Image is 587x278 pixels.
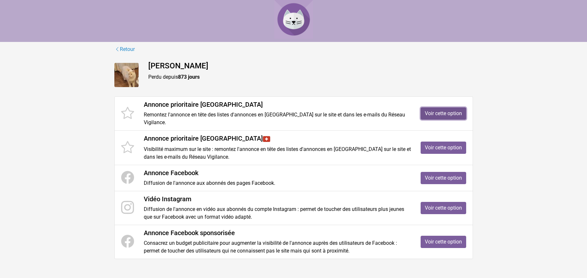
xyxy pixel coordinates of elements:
[178,74,200,80] strong: 873 jours
[144,101,411,108] h4: Annonce prioritaire [GEOGRAPHIC_DATA]
[148,61,473,71] h4: [PERSON_NAME]
[144,134,411,143] h4: Annonce prioritaire [GEOGRAPHIC_DATA]
[144,179,411,187] p: Diffusion de l'annonce aux abonnés des pages Facebook.
[421,107,466,120] a: Voir cette option
[421,202,466,214] a: Voir cette option
[421,172,466,184] a: Voir cette option
[114,45,135,54] a: Retour
[148,73,473,81] p: Perdu depuis
[144,145,411,161] p: Visibilité maximum sur le site : remontez l'annonce en tête des listes d'annonces en [GEOGRAPHIC_...
[144,169,411,177] h4: Annonce Facebook
[144,195,411,203] h4: Vidéo Instagram
[421,142,466,154] a: Voir cette option
[144,111,411,126] p: Remontez l'annonce en tête des listes d'annonces en [GEOGRAPHIC_DATA] sur le site et dans les e-m...
[144,239,411,255] p: Consacrez un budget publicitaire pour augmenter la visibilité de l'annonce auprès des utilisateur...
[144,205,411,221] p: Diffusion de l'annonce en vidéo aux abonnés du compte Instagram : permet de toucher des utilisate...
[144,229,411,237] h4: Annonce Facebook sponsorisée
[421,236,466,248] a: Voir cette option
[263,135,270,143] img: Suisse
